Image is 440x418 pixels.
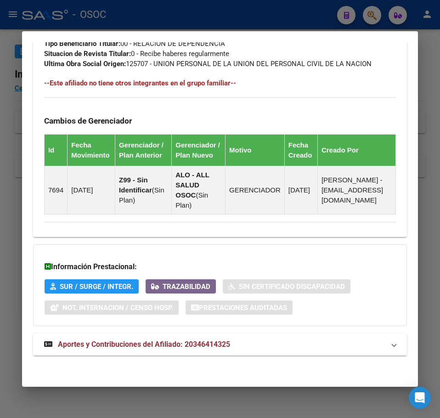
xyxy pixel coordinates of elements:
[175,171,209,199] strong: ALO - ALL SALUD OSOC
[146,279,216,294] button: Trazabilidad
[186,300,293,315] button: Prestaciones Auditadas
[44,60,372,68] span: 125707 - UNION PERSONAL DE LA UNION DEL PERSONAL CIVIL DE LA NACION
[45,279,139,294] button: SUR / SURGE / INTEGR.
[284,134,317,166] th: Fecha Creado
[119,176,152,194] strong: Z99 - Sin Identificar
[44,116,396,126] h3: Cambios de Gerenciador
[317,166,395,214] td: [PERSON_NAME] - [EMAIL_ADDRESS][DOMAIN_NAME]
[45,261,395,272] h3: Información Prestacional:
[239,282,345,291] span: Sin Certificado Discapacidad
[172,166,226,214] td: ( )
[199,304,287,312] span: Prestaciones Auditadas
[68,134,115,166] th: Fecha Movimiento
[223,279,350,294] button: Sin Certificado Discapacidad
[226,134,285,166] th: Motivo
[44,60,126,68] strong: Ultima Obra Social Origen:
[44,78,396,88] h4: --Este afiliado no tiene otros integrantes en el grupo familiar--
[115,134,172,166] th: Gerenciador / Plan Anterior
[44,50,131,58] strong: Situacion de Revista Titular:
[115,166,172,214] td: ( )
[119,186,164,204] span: Sin Plan
[163,282,210,291] span: Trazabilidad
[175,191,208,209] span: Sin Plan
[409,387,431,409] div: Open Intercom Messenger
[317,134,395,166] th: Creado Por
[58,340,230,349] span: Aportes y Contribuciones del Afiliado: 20346414325
[44,40,225,48] span: 00 - RELACION DE DEPENDENCIA
[62,304,173,312] span: Not. Internacion / Censo Hosp.
[172,134,226,166] th: Gerenciador / Plan Nuevo
[45,300,179,315] button: Not. Internacion / Censo Hosp.
[44,40,120,48] strong: Tipo Beneficiario Titular:
[33,333,407,356] mat-expansion-panel-header: Aportes y Contribuciones del Afiliado: 20346414325
[44,166,67,214] td: 7694
[60,282,133,291] span: SUR / SURGE / INTEGR.
[284,166,317,214] td: [DATE]
[226,166,285,214] td: GERENCIADOR
[68,166,115,214] td: [DATE]
[44,134,67,166] th: Id
[44,50,229,58] span: 0 - Recibe haberes regularmente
